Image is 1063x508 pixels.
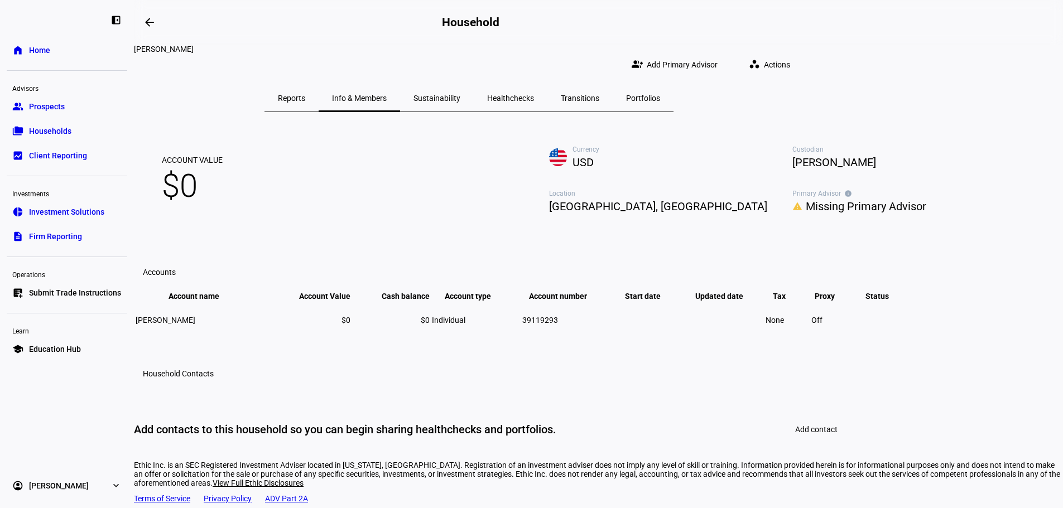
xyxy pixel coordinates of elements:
[573,146,792,153] span: Currency
[815,292,852,301] span: Proxy
[731,54,804,76] eth-quick-actions: Actions
[421,316,430,325] span: $0
[169,292,236,301] span: Account name
[764,54,790,76] span: Actions
[413,94,460,102] span: Sustainability
[766,316,784,325] span: None
[12,287,23,298] eth-mat-symbol: list_alt_add
[204,494,252,503] a: Privacy Policy
[29,206,104,217] span: Investment Solutions
[341,316,350,325] span: $0
[136,316,195,325] span: [PERSON_NAME]
[626,94,660,102] span: Portfolios
[445,292,508,301] span: Account type
[134,461,1063,487] div: Ethic Inc. is an SEC Registered Investment Adviser located in [US_STATE], [GEOGRAPHIC_DATA]. Regi...
[282,292,350,301] span: Account Value
[29,125,71,137] span: Households
[29,480,89,491] span: [PERSON_NAME]
[12,206,23,217] eth-mat-symbol: pie_chart
[549,190,792,197] span: Location
[529,292,604,301] span: Account number
[7,80,127,95] div: Advisors
[29,343,81,355] span: Education Hub
[632,59,643,70] mat-icon: group_add
[12,125,23,137] eth-mat-symbol: folder_copy
[29,287,121,298] span: Submit Trade Instructions
[7,120,127,142] a: folder_copyHouseholds
[7,322,127,338] div: Learn
[7,266,127,282] div: Operations
[811,316,822,325] span: Off
[12,480,23,491] eth-mat-symbol: account_circle
[365,292,430,301] span: Cash balance
[561,94,599,102] span: Transitions
[332,94,387,102] span: Info & Members
[844,190,852,197] mat-icon: info
[487,94,534,102] span: Healthchecks
[110,14,122,26] eth-mat-symbol: left_panel_close
[29,101,65,112] span: Prospects
[792,146,1036,153] span: Custodian
[7,201,127,223] a: pie_chartInvestment Solutions
[12,231,23,242] eth-mat-symbol: description
[162,165,223,206] span: $0
[134,494,190,503] a: Terms of Service
[265,494,308,503] a: ADV Part 2A
[442,16,499,29] h2: Household
[522,316,558,325] span: 39119293
[29,45,50,56] span: Home
[625,292,677,301] span: Start date
[7,225,127,248] a: descriptionFirm Reporting
[792,201,806,211] mat-icon: warning
[12,343,23,355] eth-mat-symbol: school
[7,185,127,201] div: Investments
[110,480,122,491] eth-mat-symbol: expand_more
[12,45,23,56] eth-mat-symbol: home
[623,54,731,76] button: Add Primary Advisor
[134,45,804,54] div: Brian Donovan
[792,153,1036,171] span: [PERSON_NAME]
[432,316,465,325] span: Individual
[782,418,851,441] button: Add contact
[647,54,718,76] span: Add Primary Advisor
[573,153,792,171] span: USD
[12,101,23,112] eth-mat-symbol: group
[29,150,87,161] span: Client Reporting
[7,144,127,167] a: bid_landscapeClient Reporting
[806,197,926,215] span: Missing Primary Advisor
[857,292,897,301] span: Status
[134,422,556,437] div: Add contacts to this household so you can begin sharing healthchecks and portfolios.
[143,268,176,277] eth-data-table-title: Accounts
[162,155,223,165] span: Account Value
[695,292,760,301] span: Updated date
[29,231,82,242] span: Firm Reporting
[278,94,305,102] span: Reports
[12,150,23,161] eth-mat-symbol: bid_landscape
[740,54,804,76] button: Actions
[213,478,304,487] span: View Full Ethic Disclosures
[143,369,214,378] h3: Household Contacts
[7,95,127,118] a: groupProspects
[749,59,760,70] mat-icon: workspaces
[143,16,156,29] mat-icon: arrow_backwards
[795,425,838,434] span: Add contact
[549,197,792,215] span: [GEOGRAPHIC_DATA], [GEOGRAPHIC_DATA]
[7,39,127,61] a: homeHome
[773,292,802,301] span: Tax
[792,190,1036,197] span: Primary Advisor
